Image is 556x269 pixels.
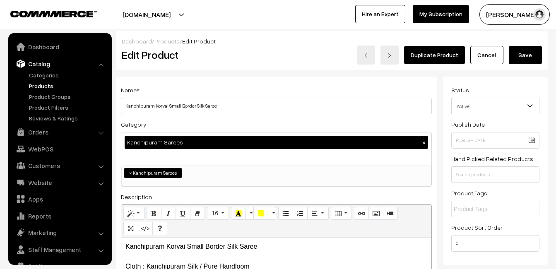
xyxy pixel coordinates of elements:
span: 16 [212,210,218,216]
button: More Color [268,207,276,220]
button: Code View [138,222,153,235]
button: Full Screen [123,222,138,235]
label: Publish Date [451,120,485,129]
span: Edit Product [182,38,216,45]
img: left-arrow.png [363,53,368,58]
label: Hand Picked Related Products [451,154,533,163]
h3: Adjust Quantity [116,101,190,129]
button: Background Color [253,207,268,220]
a: Product Filters [27,103,109,112]
button: Italic (CTRL+I) [161,207,176,220]
button: More Color [246,207,254,220]
label: Product Tags [451,189,487,197]
button: Underline (CTRL+U) [176,207,190,220]
input: Publish Date [451,132,539,149]
img: right-arrow.png [387,53,392,58]
a: Reports [10,209,109,223]
span: Active [451,98,539,114]
a: Product Groups [27,92,109,101]
a: COMMMERCE [10,8,83,18]
a: Hire an Expert [355,5,405,23]
a: Website [10,175,109,190]
img: user [533,8,546,21]
a: Dashboard [122,38,152,45]
button: × [420,139,428,146]
span: Active [452,99,539,113]
a: Apps [10,192,109,207]
button: Font Size [207,207,229,220]
a: Catalog [10,56,109,71]
a: WebPOS [10,142,109,156]
a: Marketing [10,225,109,240]
a: Staff Management [10,242,109,257]
label: Adjust [116,132,138,141]
label: Product Sort Order [451,223,503,232]
a: Duplicate Product [404,46,465,64]
label: Description [121,192,152,201]
button: Unordered list (CTRL+SHIFT+NUM7) [278,207,293,220]
button: Ordered list (CTRL+SHIFT+NUM8) [293,207,308,220]
a: Products [27,82,109,90]
input: Set [140,133,145,138]
button: [DOMAIN_NAME] [94,4,200,25]
input: Search products [451,166,539,183]
button: Table [331,207,352,220]
label: Status [451,86,469,94]
div: / / [122,37,542,46]
label: Name [121,86,140,94]
button: Bold (CTRL+B) [147,207,161,220]
a: Categories [27,71,109,79]
button: [PERSON_NAME] [479,4,550,25]
input: Enter Number [451,235,539,252]
a: Reviews & Ratings [27,114,109,122]
input: Product Tags [454,205,526,214]
h2: Edit Product [122,48,289,61]
label: Set [140,132,153,141]
img: COMMMERCE [10,11,97,17]
button: Style [123,207,144,220]
input: Name [121,98,432,114]
button: Recent Color [231,207,246,220]
a: Products [154,38,180,45]
a: Orders [10,125,109,139]
button: Video [383,207,398,220]
button: Link (CTRL+K) [354,207,369,220]
button: Remove Font Style (CTRL+\) [190,207,205,220]
button: Picture [368,207,383,220]
a: Cancel [470,46,503,64]
a: My Subscription [413,5,469,23]
button: Paragraph [307,207,328,220]
input: Adjust [116,133,122,138]
a: Dashboard [10,39,109,54]
a: Customers [10,158,109,173]
button: Help [152,222,167,235]
button: Save [509,46,542,64]
div: Kanchipuram Sarees [125,136,428,149]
